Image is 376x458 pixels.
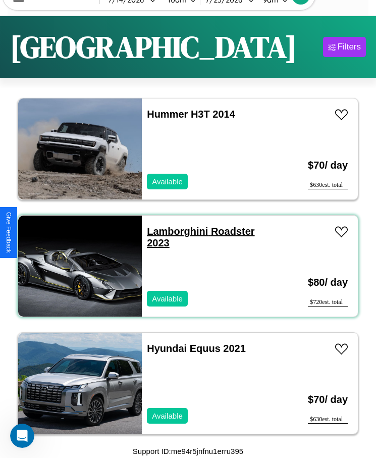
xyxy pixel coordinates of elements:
div: Give Feedback [5,212,12,253]
button: Filters [323,37,366,57]
p: Available [152,292,183,306]
iframe: Intercom live chat [10,424,34,448]
a: Lamborghini Roadster 2023 [147,226,254,248]
div: Filters [338,42,361,52]
h3: $ 70 / day [308,149,348,181]
a: Hyundai Equus 2021 [147,343,246,354]
p: Available [152,175,183,188]
div: $ 720 est. total [308,298,348,307]
div: $ 630 est. total [308,181,348,189]
h1: [GEOGRAPHIC_DATA] [10,26,297,68]
h3: $ 80 / day [308,267,348,298]
div: $ 630 est. total [308,416,348,424]
a: Hummer H3T 2014 [147,109,235,120]
h3: $ 70 / day [308,384,348,416]
p: Support ID: me94r5jnfnu1erru395 [133,444,243,458]
p: Available [152,409,183,423]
